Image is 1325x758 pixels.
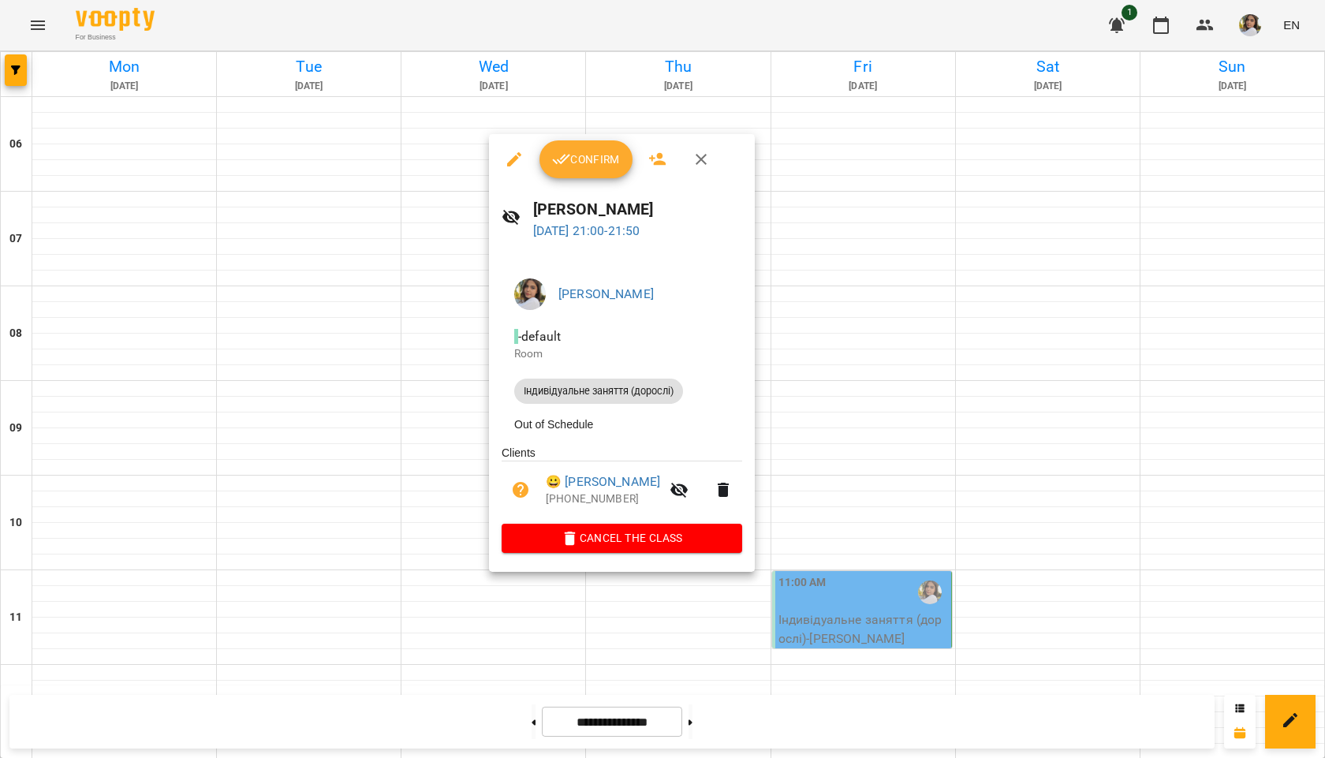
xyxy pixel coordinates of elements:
img: 190f836be431f48d948282a033e518dd.jpg [514,278,546,310]
span: Confirm [552,150,620,169]
a: 😀 [PERSON_NAME] [546,472,660,491]
p: Room [514,346,730,362]
li: Out of Schedule [502,410,742,439]
p: [PHONE_NUMBER] [546,491,660,507]
span: - default [514,329,564,344]
a: [DATE] 21:00-21:50 [533,223,640,238]
button: Cancel the class [502,524,742,552]
span: Індивідуальне заняття (дорослі) [514,384,683,398]
a: [PERSON_NAME] [558,286,654,301]
ul: Clients [502,445,742,524]
button: Confirm [539,140,633,178]
h6: [PERSON_NAME] [533,197,742,222]
span: Cancel the class [514,528,730,547]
